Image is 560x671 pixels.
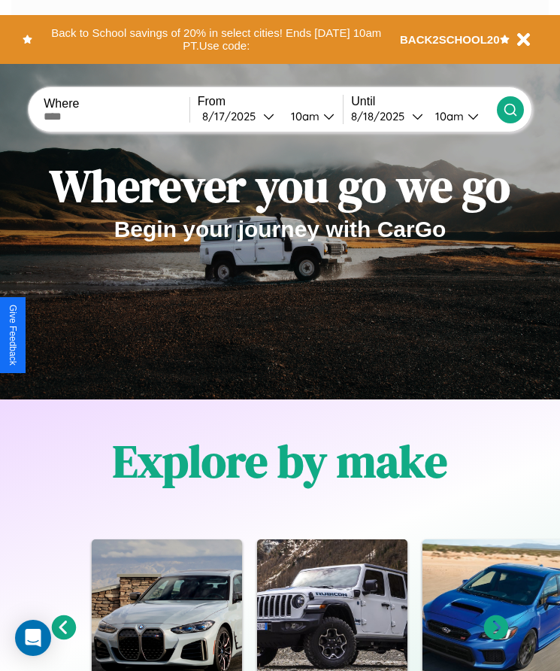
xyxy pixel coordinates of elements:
[351,109,412,123] div: 8 / 18 / 2025
[113,430,447,492] h1: Explore by make
[400,33,500,46] b: BACK2SCHOOL20
[351,95,497,108] label: Until
[279,108,344,124] button: 10am
[428,109,468,123] div: 10am
[198,108,279,124] button: 8/17/2025
[198,95,344,108] label: From
[44,97,189,111] label: Where
[423,108,497,124] button: 10am
[202,109,263,123] div: 8 / 17 / 2025
[283,109,323,123] div: 10am
[32,23,400,56] button: Back to School savings of 20% in select cities! Ends [DATE] 10am PT.Use code:
[15,620,51,656] div: Open Intercom Messenger
[8,305,18,366] div: Give Feedback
